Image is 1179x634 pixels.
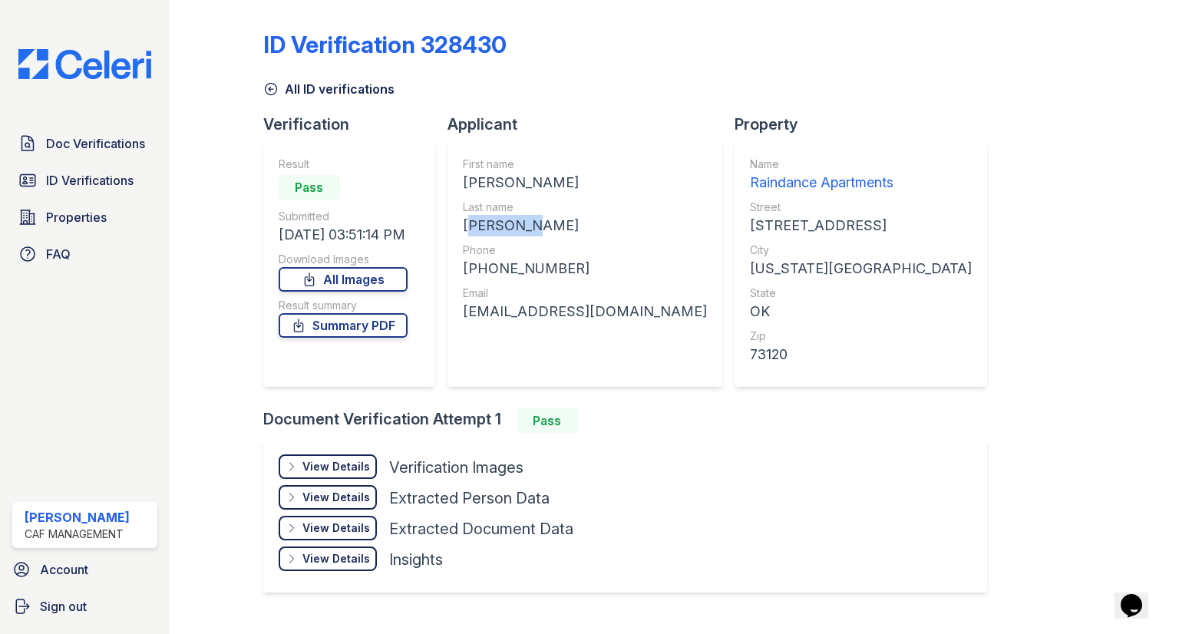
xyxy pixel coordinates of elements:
[463,215,707,236] div: [PERSON_NAME]
[389,487,550,509] div: Extracted Person Data
[517,408,578,433] div: Pass
[263,114,447,135] div: Verification
[463,258,707,279] div: [PHONE_NUMBER]
[12,165,157,196] a: ID Verifications
[279,267,408,292] a: All Images
[279,313,408,338] a: Summary PDF
[463,157,707,172] div: First name
[750,258,972,279] div: [US_STATE][GEOGRAPHIC_DATA]
[302,459,370,474] div: View Details
[750,286,972,301] div: State
[389,518,573,540] div: Extracted Document Data
[279,157,408,172] div: Result
[263,80,395,98] a: All ID verifications
[302,520,370,536] div: View Details
[46,171,134,190] span: ID Verifications
[6,554,163,585] a: Account
[279,209,408,224] div: Submitted
[463,200,707,215] div: Last name
[279,252,408,267] div: Download Images
[25,508,130,527] div: [PERSON_NAME]
[750,215,972,236] div: [STREET_ADDRESS]
[46,134,145,153] span: Doc Verifications
[750,200,972,215] div: Street
[463,301,707,322] div: [EMAIL_ADDRESS][DOMAIN_NAME]
[263,408,999,433] div: Document Verification Attempt 1
[263,31,507,58] div: ID Verification 328430
[12,128,157,159] a: Doc Verifications
[463,243,707,258] div: Phone
[40,560,88,579] span: Account
[40,597,87,616] span: Sign out
[463,286,707,301] div: Email
[6,49,163,79] img: CE_Logo_Blue-a8612792a0a2168367f1c8372b55b34899dd931a85d93a1a3d3e32e68fde9ad4.png
[302,551,370,566] div: View Details
[12,202,157,233] a: Properties
[750,157,972,172] div: Name
[750,243,972,258] div: City
[279,175,340,200] div: Pass
[750,344,972,365] div: 73120
[735,114,999,135] div: Property
[302,490,370,505] div: View Details
[389,457,523,478] div: Verification Images
[1115,573,1164,619] iframe: chat widget
[750,157,972,193] a: Name Raindance Apartments
[6,591,163,622] a: Sign out
[12,239,157,269] a: FAQ
[750,172,972,193] div: Raindance Apartments
[279,224,408,246] div: [DATE] 03:51:14 PM
[46,208,107,226] span: Properties
[279,298,408,313] div: Result summary
[463,172,707,193] div: [PERSON_NAME]
[389,549,443,570] div: Insights
[25,527,130,542] div: CAF Management
[447,114,735,135] div: Applicant
[750,329,972,344] div: Zip
[46,245,71,263] span: FAQ
[750,301,972,322] div: OK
